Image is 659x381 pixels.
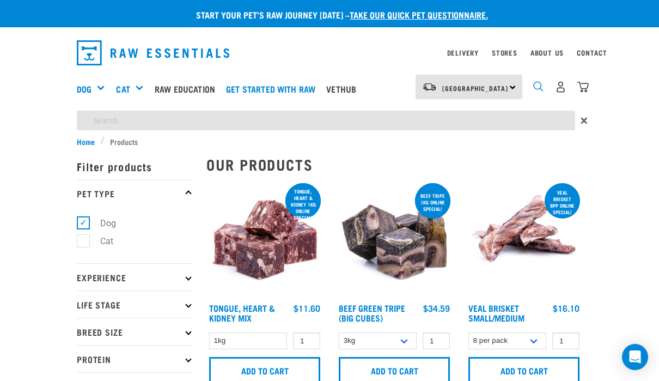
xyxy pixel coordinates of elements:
[336,181,453,298] img: 1044 Green Tripe Beef
[285,183,321,226] div: Tongue, Heart & Kidney 1kg online special!
[77,345,193,372] p: Protein
[447,51,479,55] a: Delivery
[116,82,130,95] a: Cat
[530,51,564,55] a: About Us
[415,188,450,217] div: Beef tripe 1kg online special!
[492,51,517,55] a: Stores
[553,303,579,313] div: $16.10
[206,181,323,298] img: 1167 Tongue Heart Kidney Mix 01
[577,81,589,93] img: home-icon@2x.png
[77,111,575,130] input: Search...
[468,305,524,320] a: Veal Brisket Small/Medium
[423,332,450,349] input: 1
[68,36,591,70] nav: dropdown navigation
[350,12,488,17] a: take our quick pet questionnaire.
[293,332,320,349] input: 1
[622,344,648,370] div: Open Intercom Messenger
[324,67,364,111] a: Vethub
[442,86,508,90] span: [GEOGRAPHIC_DATA]
[466,181,582,298] img: 1207 Veal Brisket 4pp 01
[77,136,101,147] a: Home
[294,303,320,313] div: $11.60
[83,234,118,248] label: Cat
[209,305,275,320] a: Tongue, Heart & Kidney Mix
[77,82,91,95] a: Dog
[533,81,544,92] img: home-icon-1@2x.png
[77,136,582,147] nav: breadcrumbs
[581,111,588,130] span: ×
[422,82,437,92] img: van-moving.png
[545,184,580,220] div: Veal Brisket 8pp online special!
[77,180,193,207] p: Pet Type
[77,318,193,345] p: Breed Size
[423,303,450,313] div: $34.59
[77,291,193,318] p: Life Stage
[152,67,223,111] a: Raw Education
[577,51,607,55] a: Contact
[223,67,324,111] a: Get started with Raw
[339,305,405,320] a: Beef Green Tripe (Big Cubes)
[77,136,95,147] span: Home
[83,216,120,230] label: Dog
[555,81,566,93] img: user.png
[206,156,582,173] h2: Our Products
[552,332,579,349] input: 1
[77,153,193,180] p: Filter products
[77,263,193,291] p: Experience
[77,40,229,65] img: Raw Essentials Logo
